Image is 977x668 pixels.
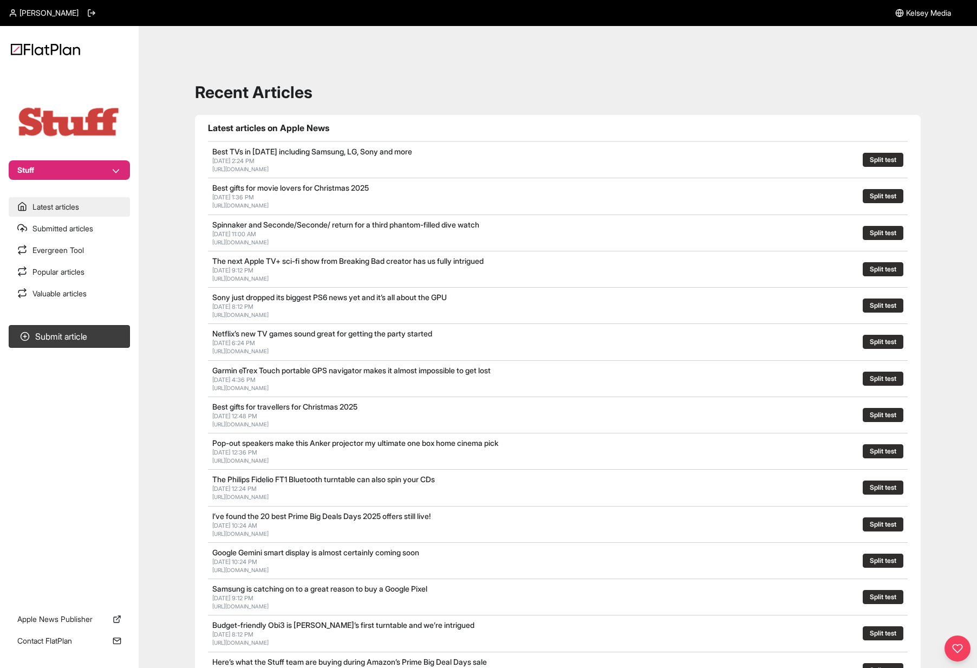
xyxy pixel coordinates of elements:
[863,335,903,349] button: Split test
[9,241,130,260] a: Evergreen Tool
[212,603,269,609] a: [URL][DOMAIN_NAME]
[863,189,903,203] button: Split test
[212,511,431,521] a: I’ve found the 20 best Prime Big Deals Days 2025 offers still live!
[212,256,484,265] a: The next Apple TV+ sci-fi show from Breaking Bad creator has us fully intrigued
[863,590,903,604] button: Split test
[863,481,903,495] button: Split test
[15,105,123,139] img: Publication Logo
[212,183,369,192] a: Best gifts for movie lovers for Christmas 2025
[212,220,479,229] a: Spinnaker and Seconde/Seconde/ return for a third phantom-filled dive watch
[906,8,951,18] span: Kelsey Media
[9,219,130,238] a: Submitted articles
[212,348,269,354] a: [URL][DOMAIN_NAME]
[863,444,903,458] button: Split test
[212,584,427,593] a: Samsung is catching on to a great reason to buy a Google Pixel
[9,8,79,18] a: [PERSON_NAME]
[212,239,269,245] a: [URL][DOMAIN_NAME]
[212,631,253,638] span: [DATE] 8:12 PM
[212,312,269,318] a: [URL][DOMAIN_NAME]
[212,293,447,302] a: Sony just dropped its biggest PS6 news yet and it’s all about the GPU
[212,166,269,172] a: [URL][DOMAIN_NAME]
[863,554,903,568] button: Split test
[212,421,269,427] a: [URL][DOMAIN_NAME]
[212,530,269,537] a: [URL][DOMAIN_NAME]
[212,366,491,375] a: Garmin eTrex Touch portable GPS navigator makes it almost impossible to get lost
[212,376,256,384] span: [DATE] 4:36 PM
[212,275,269,282] a: [URL][DOMAIN_NAME]
[212,475,435,484] a: The Philips Fidelio FT1 Bluetooth turntable can also spin your CDs
[9,631,130,651] a: Contact FlatPlan
[863,153,903,167] button: Split test
[863,299,903,313] button: Split test
[863,262,903,276] button: Split test
[9,284,130,303] a: Valuable articles
[212,157,255,165] span: [DATE] 2:24 PM
[212,412,257,420] span: [DATE] 12:48 PM
[212,202,269,209] a: [URL][DOMAIN_NAME]
[212,230,256,238] span: [DATE] 11:00 AM
[212,402,357,411] a: Best gifts for travellers for Christmas 2025
[212,558,257,566] span: [DATE] 10:24 PM
[212,639,269,646] a: [URL][DOMAIN_NAME]
[863,408,903,422] button: Split test
[863,372,903,386] button: Split test
[9,325,130,348] button: Submit article
[212,567,269,573] a: [URL][DOMAIN_NAME]
[863,517,903,531] button: Split test
[212,385,269,391] a: [URL][DOMAIN_NAME]
[11,43,80,55] img: Logo
[212,449,257,456] span: [DATE] 12:36 PM
[863,626,903,640] button: Split test
[863,226,903,240] button: Split test
[212,267,253,274] span: [DATE] 9:12 PM
[212,438,498,448] a: Pop-out speakers make this Anker projector my ultimate one box home cinema pick
[212,494,269,500] a: [URL][DOMAIN_NAME]
[208,121,908,134] h1: Latest articles on Apple News
[212,522,257,529] span: [DATE] 10:24 AM
[212,303,253,310] span: [DATE] 8:12 PM
[212,594,253,602] span: [DATE] 9:12 PM
[212,657,487,666] a: Here’s what the Stuff team are buying during Amazon’s Prime Big Deal Days sale
[9,609,130,629] a: Apple News Publisher
[212,193,254,201] span: [DATE] 1:36 PM
[9,160,130,180] button: Stuff
[19,8,79,18] span: [PERSON_NAME]
[195,82,921,102] h1: Recent Articles
[212,548,419,557] a: Google Gemini smart display is almost certainly coming soon
[212,147,412,156] a: Best TVs in [DATE] including Samsung, LG, Sony and more
[9,262,130,282] a: Popular articles
[9,197,130,217] a: Latest articles
[212,329,432,338] a: Netflix’s new TV games sound great for getting the party started
[212,485,257,492] span: [DATE] 12:24 PM
[212,620,474,630] a: Budget-friendly Obi3 is [PERSON_NAME]’s first turntable and we’re intrigued
[212,457,269,464] a: [URL][DOMAIN_NAME]
[212,339,255,347] span: [DATE] 6:24 PM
